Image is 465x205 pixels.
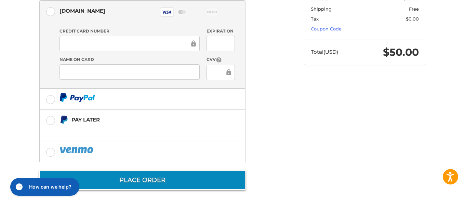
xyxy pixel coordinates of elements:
[59,146,94,154] img: PayPal icon
[409,6,419,12] span: Free
[311,6,332,12] span: Shipping
[311,26,342,31] a: Coupon Code
[59,28,200,34] label: Credit Card Number
[406,16,419,22] span: $0.00
[59,93,95,102] img: PayPal icon
[59,56,200,63] label: Name on Card
[207,28,235,34] label: Expiration
[383,46,419,59] span: $50.00
[39,170,245,190] button: Place Order
[59,115,68,124] img: Pay Later icon
[59,127,202,133] iframe: PayPal Message 1
[7,176,81,198] iframe: Gorgias live chat messenger
[311,49,338,55] span: Total (USD)
[71,114,202,125] div: Pay Later
[311,16,319,22] span: Tax
[59,5,105,16] div: [DOMAIN_NAME]
[207,56,235,63] label: CVV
